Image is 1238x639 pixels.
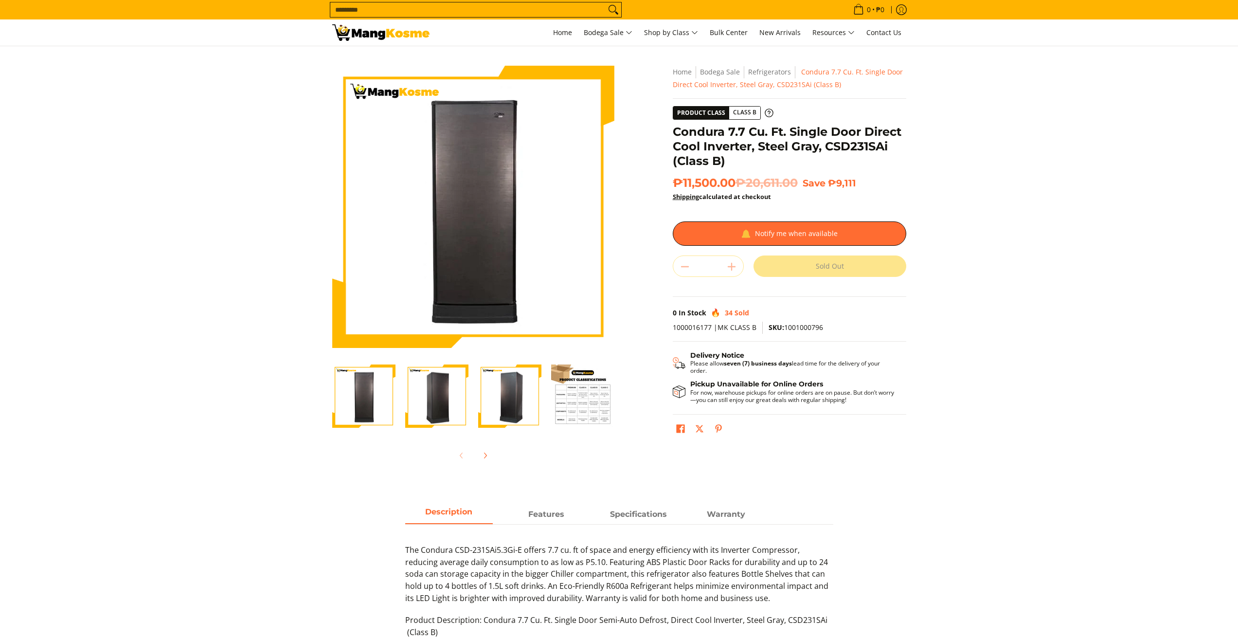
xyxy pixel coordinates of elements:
button: Shipping & Delivery [673,351,897,375]
strong: calculated at checkout [673,192,771,201]
span: Save [803,177,825,189]
a: Description 1 [502,506,590,524]
a: Home [548,19,577,46]
img: Condura 7.7 Cu. Ft. Single Door Direct Cool Inverter, Steel Gray, CSD231SAi (Class B) [332,69,614,345]
strong: Features [528,510,564,519]
img: Condura 7.7 Cu. Ft. Single Door Direct Cool Inverter, Steel Gray, CSD231SAi (Class B)-3 [478,365,541,427]
span: Resources [812,27,855,39]
button: Next [474,445,496,466]
p: Please allow lead time for the delivery of your order. [690,360,897,374]
span: Home [553,28,572,37]
span: Shop by Class [644,27,698,39]
a: Description [405,506,493,524]
a: Bodega Sale [579,19,637,46]
a: Post on X [693,422,706,438]
a: Description 2 [595,506,682,524]
span: Sold [735,308,749,317]
span: 1001000796 [769,323,823,332]
span: Specifications [595,506,682,523]
a: Share on Facebook [674,422,687,438]
span: Class B [729,107,760,119]
span: 0 [673,308,677,317]
nav: Breadcrumbs [673,66,906,91]
img: Condura 7.7 Cu. Ft. Single Door Direct Cool Inverter, Steel Gray, CSD231SAi (Class B)-4 [551,365,614,428]
img: Condura 7.7 Cu. Ft. Single Door Direct Cool Inverter, Steel Gray, CSD2 | Mang Kosme [332,24,430,41]
span: Condura 7.7 Cu. Ft. Single Door Direct Cool Inverter, Steel Gray, CSD231SAi (Class B) [673,67,903,89]
a: Shipping [673,192,699,201]
span: 34 [725,308,733,317]
a: Resources [807,19,860,46]
button: Search [606,2,621,17]
span: Bodega Sale [584,27,632,39]
a: Refrigerators [748,67,791,76]
p: The Condura 5.3Gi-E offers 7.7 cu. ft of space and energy efficiency with its Inverter Compressor... [405,544,833,614]
span: Description [405,506,493,523]
span: Bulk Center [710,28,748,37]
nav: Main Menu [439,19,906,46]
strong: seven (7) business days [724,359,792,367]
strong: Warranty [707,510,745,519]
strong: Pickup Unavailable for Online Orders [690,380,823,388]
span: New Arrivals [759,28,801,37]
del: ₱20,611.00 [736,176,798,190]
strong: Delivery Notice [690,351,744,360]
img: Condura 7.7 Cu. Ft. Single Door Direct Cool Inverter, Steel Gray, CSD231SAi (Class B)-1 [332,365,395,427]
img: Condura 7.7 Cu. Ft. Single Door Direct Cool Inverter, Steel Gray, CSD231SAi (Class B)-2 [405,365,468,427]
span: 1000016177 |MK CLASS B [673,323,756,332]
span: 0 [865,6,872,13]
span: • [850,4,887,15]
span: ₱9,111 [828,177,856,189]
p: For now, warehouse pickups for online orders are on pause. But don’t worry—you can still enjoy ou... [690,389,897,403]
a: Bodega Sale [700,67,740,76]
span: CSD-231SAi [455,545,497,555]
span: Product Class [673,107,729,119]
a: Pin on Pinterest [712,422,725,438]
span: In Stock [679,308,706,317]
span: ₱11,500.00 [673,176,798,190]
a: Contact Us [861,19,906,46]
a: Shop by Class [639,19,703,46]
a: Description 3 [682,506,770,524]
a: Bulk Center [705,19,753,46]
span: ₱0 [875,6,886,13]
span: Contact Us [866,28,901,37]
a: New Arrivals [754,19,806,46]
h1: Condura 7.7 Cu. Ft. Single Door Direct Cool Inverter, Steel Gray, CSD231SAi (Class B) [673,125,906,168]
span: SKU: [769,323,784,332]
a: Product Class Class B [673,106,773,120]
a: Home [673,67,692,76]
